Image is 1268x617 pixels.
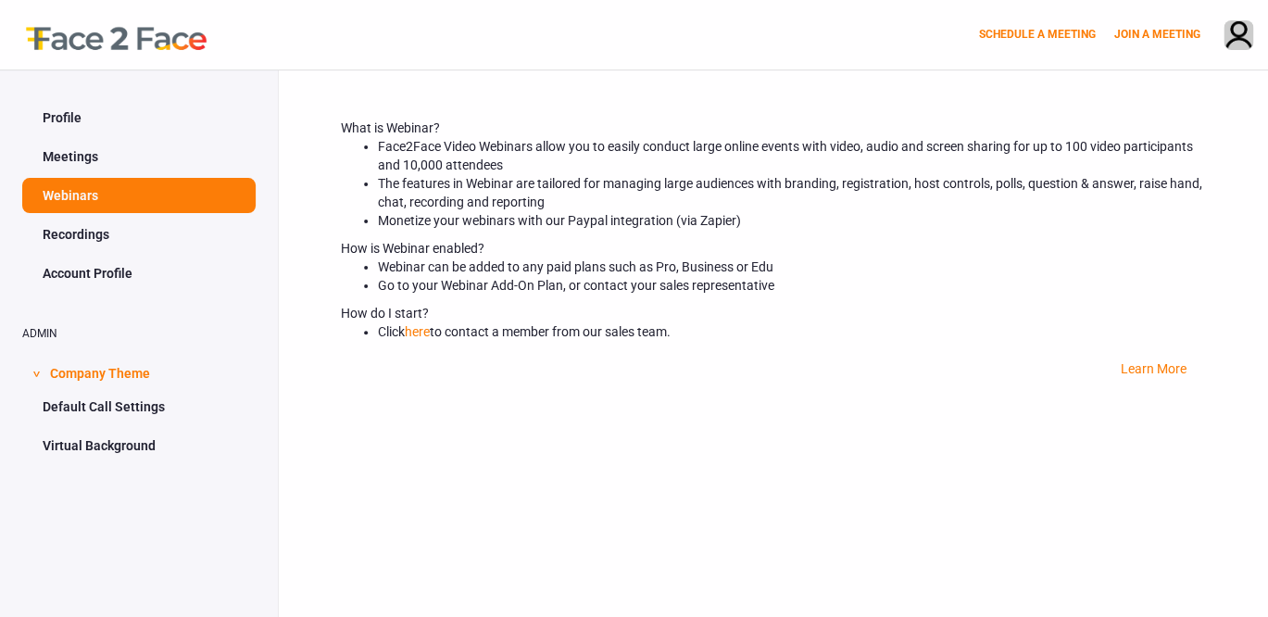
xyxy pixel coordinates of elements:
p: What is Webinar? [341,119,1205,137]
a: Profile [22,100,256,135]
p: How is Webinar enabled? [341,239,1205,258]
a: Account Profile [22,256,256,291]
a: Webinars [22,178,256,213]
a: JOIN A MEETING [1114,28,1200,41]
a: Learn More [1121,361,1186,376]
a: Recordings [22,217,256,252]
img: avatar.710606db.png [1224,21,1252,52]
li: The features in Webinar are tailored for managing large audiences with branding, registration, ho... [378,174,1205,211]
li: Go to your Webinar Add-On Plan, or contact your sales representative [378,276,1205,295]
span: > [27,371,45,377]
li: Click to contact a member from our sales team. [378,322,1205,341]
li: Webinar can be added to any paid plans such as Pro, Business or Edu [378,258,1205,276]
p: How do I start? [341,304,1205,322]
a: SCHEDULE A MEETING [979,28,1096,41]
a: Virtual Background [22,428,256,463]
a: Default Call Settings [22,389,256,424]
a: Meetings [22,139,256,174]
h2: ADMIN [22,328,256,340]
li: Face2Face Video Webinars allow you to easily conduct large online events with video, audio and sc... [378,137,1205,174]
li: Monetize your webinars with our Paypal integration (via Zapier) [378,211,1205,230]
span: Company Theme [50,354,150,389]
a: here [405,324,430,339]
